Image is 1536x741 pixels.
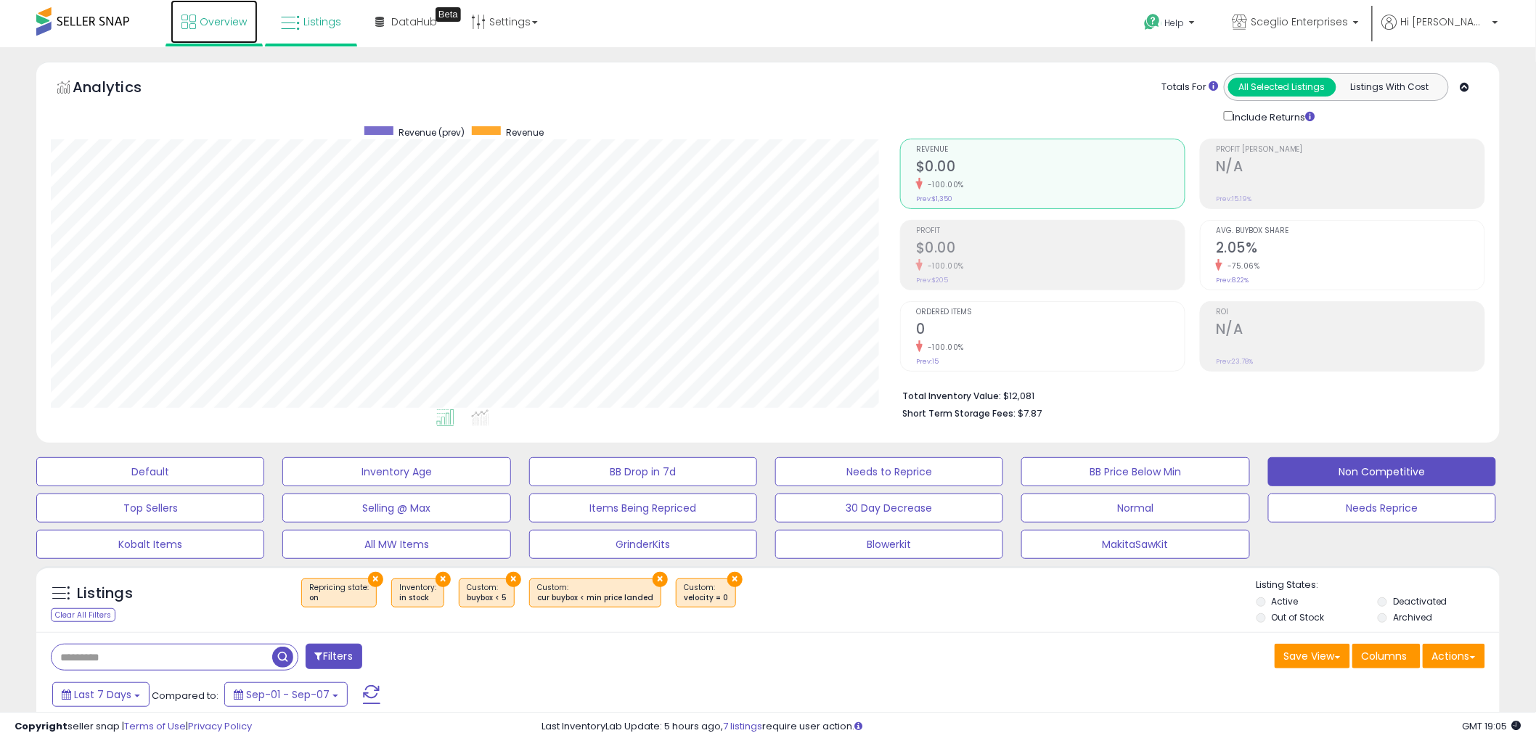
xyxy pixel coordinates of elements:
[902,386,1474,404] li: $12,081
[916,308,1185,316] span: Ordered Items
[1216,357,1253,366] small: Prev: 23.78%
[916,227,1185,235] span: Profit
[1216,227,1484,235] span: Avg. Buybox Share
[309,582,369,604] span: Repricing state :
[902,390,1001,402] b: Total Inventory Value:
[727,572,743,587] button: ×
[391,15,437,29] span: DataHub
[188,719,252,733] a: Privacy Policy
[529,530,757,559] button: GrinderKits
[923,179,964,190] small: -100.00%
[36,457,264,486] button: Default
[916,276,948,284] small: Prev: $205
[1018,406,1042,420] span: $7.87
[399,593,436,603] div: in stock
[537,582,653,604] span: Custom:
[1268,457,1496,486] button: Non Competitive
[306,644,362,669] button: Filters
[15,720,252,734] div: seller snap | |
[1463,719,1521,733] span: 2025-09-15 19:05 GMT
[1216,308,1484,316] span: ROI
[1021,530,1249,559] button: MakitaSawKit
[684,582,728,604] span: Custom:
[916,321,1185,340] h2: 0
[1216,158,1484,178] h2: N/A
[77,584,133,604] h5: Listings
[399,126,465,139] span: Revenue (prev)
[537,593,653,603] div: cur buybox < min price landed
[775,457,1003,486] button: Needs to Reprice
[224,682,348,707] button: Sep-01 - Sep-07
[1401,15,1488,29] span: Hi [PERSON_NAME]
[653,572,668,587] button: ×
[1393,611,1432,623] label: Archived
[36,494,264,523] button: Top Sellers
[436,572,451,587] button: ×
[1021,494,1249,523] button: Normal
[506,126,544,139] span: Revenue
[529,494,757,523] button: Items Being Repriced
[1216,240,1484,259] h2: 2.05%
[1275,644,1350,668] button: Save View
[923,261,964,271] small: -100.00%
[1393,595,1447,607] label: Deactivated
[1268,494,1496,523] button: Needs Reprice
[467,593,507,603] div: buybox < 5
[1228,78,1336,97] button: All Selected Listings
[436,7,461,22] div: Tooltip anchor
[303,15,341,29] span: Listings
[1362,649,1408,663] span: Columns
[1222,261,1260,271] small: -75.06%
[124,719,186,733] a: Terms of Use
[152,689,218,703] span: Compared to:
[15,719,68,733] strong: Copyright
[1216,321,1484,340] h2: N/A
[916,195,952,203] small: Prev: $1,350
[1132,2,1209,47] a: Help
[73,77,170,101] h5: Analytics
[467,582,507,604] span: Custom:
[282,457,510,486] button: Inventory Age
[1423,644,1485,668] button: Actions
[542,720,1521,734] div: Last InventoryLab Update: 5 hours ago, require user action.
[1021,457,1249,486] button: BB Price Below Min
[724,719,763,733] a: 7 listings
[1257,578,1500,592] p: Listing States:
[916,240,1185,259] h2: $0.00
[1251,15,1349,29] span: Sceglio Enterprises
[1216,276,1249,284] small: Prev: 8.22%
[52,682,150,707] button: Last 7 Days
[36,530,264,559] button: Kobalt Items
[399,582,436,604] span: Inventory :
[309,593,369,603] div: on
[200,15,247,29] span: Overview
[1162,81,1219,94] div: Totals For
[368,572,383,587] button: ×
[529,457,757,486] button: BB Drop in 7d
[506,572,521,587] button: ×
[775,494,1003,523] button: 30 Day Decrease
[1213,108,1333,124] div: Include Returns
[1216,195,1251,203] small: Prev: 15.19%
[1382,15,1498,47] a: Hi [PERSON_NAME]
[916,146,1185,154] span: Revenue
[923,342,964,353] small: -100.00%
[74,687,131,702] span: Last 7 Days
[282,494,510,523] button: Selling @ Max
[916,158,1185,178] h2: $0.00
[1216,146,1484,154] span: Profit [PERSON_NAME]
[246,687,330,702] span: Sep-01 - Sep-07
[1272,611,1325,623] label: Out of Stock
[1336,78,1444,97] button: Listings With Cost
[282,530,510,559] button: All MW Items
[775,530,1003,559] button: Blowerkit
[902,407,1016,419] b: Short Term Storage Fees:
[51,608,115,622] div: Clear All Filters
[1165,17,1185,29] span: Help
[1272,595,1299,607] label: Active
[1352,644,1421,668] button: Columns
[916,357,939,366] small: Prev: 15
[1143,13,1161,31] i: Get Help
[684,593,728,603] div: velocity = 0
